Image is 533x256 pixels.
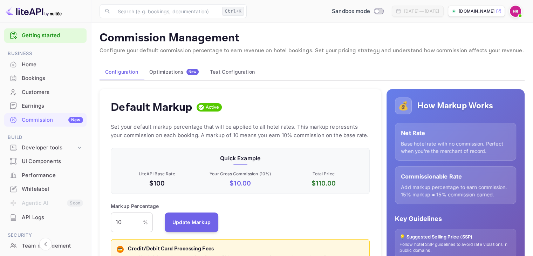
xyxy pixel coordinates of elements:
[283,178,364,188] p: $ 110.00
[398,100,409,112] p: 💰
[401,183,510,198] p: Add markup percentage to earn commission. 15% markup = 15% commission earned.
[117,154,364,162] p: Quick Example
[4,142,87,154] div: Developer tools
[143,218,148,226] p: %
[22,61,83,69] div: Home
[22,88,83,96] div: Customers
[117,246,123,252] p: 💳
[22,32,83,40] a: Getting started
[100,63,144,80] button: Configuration
[22,242,83,250] div: Team management
[22,214,83,222] div: API Logs
[22,74,83,82] div: Bookings
[4,182,87,195] a: Whitelabel
[100,47,525,55] p: Configure your default commission percentage to earn revenue on hotel bookings. Set your pricing ...
[4,169,87,182] a: Performance
[4,211,87,224] a: API Logs
[4,239,87,253] div: Team management
[401,140,510,155] p: Base hotel rate with no commission. Perfect when you're the merchant of record.
[4,86,87,99] a: Customers
[4,58,87,72] div: Home
[117,178,197,188] p: $100
[111,100,192,114] h4: Default Markup
[283,171,364,177] p: Total Price
[39,238,52,250] button: Collapse navigation
[128,245,364,253] p: Credit/Debit Card Processing Fees
[149,69,199,75] div: Optimizations
[200,171,281,177] p: Your Gross Commission ( 10 %)
[4,134,87,141] span: Build
[4,155,87,168] a: UI Components
[22,102,83,110] div: Earnings
[6,6,62,17] img: LiteAPI logo
[4,99,87,112] a: Earnings
[399,242,512,254] p: Follow hotel SSP guidelines to avoid rate violations in public domains.
[117,171,197,177] p: LiteAPI Base Rate
[4,50,87,58] span: Business
[401,129,510,137] p: Net Rate
[401,172,510,181] p: Commissionable Rate
[68,117,83,123] div: New
[22,171,83,180] div: Performance
[22,185,83,193] div: Whitelabel
[4,28,87,43] div: Getting started
[4,72,87,85] div: Bookings
[510,6,521,17] img: Hugo Ruano
[459,8,494,14] p: [DOMAIN_NAME]
[4,58,87,71] a: Home
[100,31,525,45] p: Commission Management
[111,123,370,140] p: Set your default markup percentage that will be applied to all hotel rates. This markup represent...
[399,234,512,241] p: 💡 Suggested Selling Price (SSP)
[200,178,281,188] p: $ 10.00
[4,182,87,196] div: Whitelabel
[165,213,219,232] button: Update Markup
[332,7,370,15] span: Sandbox mode
[395,214,516,223] p: Key Guidelines
[222,7,244,16] div: Ctrl+K
[111,213,143,232] input: 0
[203,104,222,111] span: Active
[22,116,83,124] div: Commission
[114,4,219,18] input: Search (e.g. bookings, documentation)
[4,113,87,126] a: CommissionNew
[111,202,159,210] p: Markup Percentage
[22,157,83,166] div: UI Components
[204,63,260,80] button: Test Configuration
[22,144,76,152] div: Developer tools
[186,69,199,74] span: New
[329,7,386,15] div: Switch to Production mode
[4,99,87,113] div: Earnings
[4,231,87,239] span: Security
[4,113,87,127] div: CommissionNew
[4,72,87,85] a: Bookings
[4,239,87,252] a: Team management
[404,8,439,14] div: [DATE] — [DATE]
[417,100,493,112] h5: How Markup Works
